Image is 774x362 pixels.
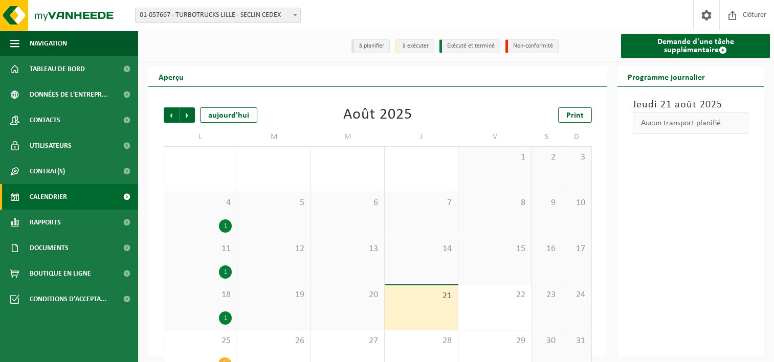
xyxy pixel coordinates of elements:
[567,243,587,255] span: 17
[385,128,458,146] td: J
[390,197,453,209] span: 7
[463,289,526,301] span: 22
[311,128,385,146] td: M
[180,107,195,123] span: Suivant
[567,289,587,301] span: 24
[30,107,60,133] span: Contacts
[537,197,557,209] span: 9
[463,335,526,347] span: 29
[136,8,300,22] span: 01-057667 - TURBOTRUCKS LILLE - SECLIN CEDEX
[148,66,194,86] h2: Aperçu
[558,107,592,123] a: Print
[200,107,257,123] div: aujourd'hui
[164,128,237,146] td: L
[395,39,434,53] li: à exécuter
[537,243,557,255] span: 16
[169,243,232,255] span: 11
[316,243,379,255] span: 13
[390,335,453,347] span: 28
[219,265,232,279] div: 1
[458,128,532,146] td: V
[30,261,91,286] span: Boutique en ligne
[439,39,500,53] li: Exécuté et terminé
[242,335,305,347] span: 26
[30,56,85,82] span: Tableau de bord
[30,82,108,107] span: Données de l'entrepr...
[343,107,412,123] div: Août 2025
[537,335,557,347] span: 30
[135,8,301,23] span: 01-057667 - TURBOTRUCKS LILLE - SECLIN CEDEX
[562,128,592,146] td: D
[621,34,770,58] a: Demande d'une tâche supplémentaire
[390,243,453,255] span: 14
[532,128,562,146] td: S
[169,197,232,209] span: 4
[169,335,232,347] span: 25
[567,335,587,347] span: 31
[463,197,526,209] span: 8
[617,66,715,86] h2: Programme journalier
[219,219,232,233] div: 1
[505,39,559,53] li: Non-conformité
[30,159,65,184] span: Contrat(s)
[537,152,557,163] span: 2
[164,107,179,123] span: Précédent
[316,197,379,209] span: 6
[30,133,72,159] span: Utilisateurs
[30,184,67,210] span: Calendrier
[219,311,232,325] div: 1
[351,39,390,53] li: à planifier
[316,335,379,347] span: 27
[567,197,587,209] span: 10
[567,152,587,163] span: 3
[237,128,311,146] td: M
[30,210,61,235] span: Rapports
[30,286,107,312] span: Conditions d'accepta...
[242,289,305,301] span: 19
[463,243,526,255] span: 15
[390,290,453,302] span: 21
[242,197,305,209] span: 5
[463,152,526,163] span: 1
[537,289,557,301] span: 23
[169,289,232,301] span: 18
[633,97,748,112] h3: Jeudi 21 août 2025
[566,111,584,120] span: Print
[30,235,69,261] span: Documents
[30,31,67,56] span: Navigation
[242,243,305,255] span: 12
[316,289,379,301] span: 20
[633,112,748,134] div: Aucun transport planifié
